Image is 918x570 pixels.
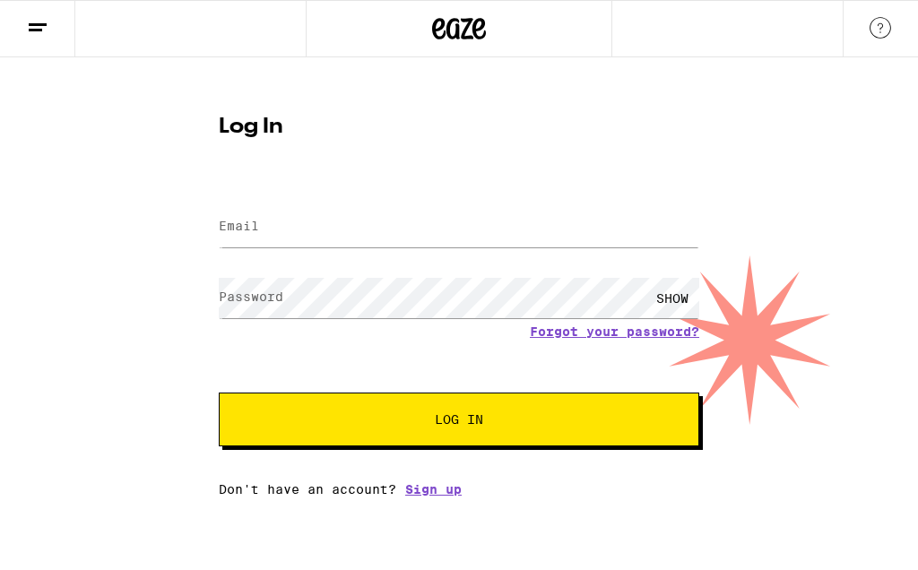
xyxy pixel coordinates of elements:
h1: Log In [219,117,699,138]
button: Log In [219,393,699,446]
a: Forgot your password? [530,324,699,339]
label: Password [219,289,283,304]
div: SHOW [645,278,699,318]
label: Email [219,219,259,233]
span: Log In [435,413,483,426]
a: Sign up [405,482,462,497]
div: Don't have an account? [219,482,699,497]
input: Email [219,207,699,247]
